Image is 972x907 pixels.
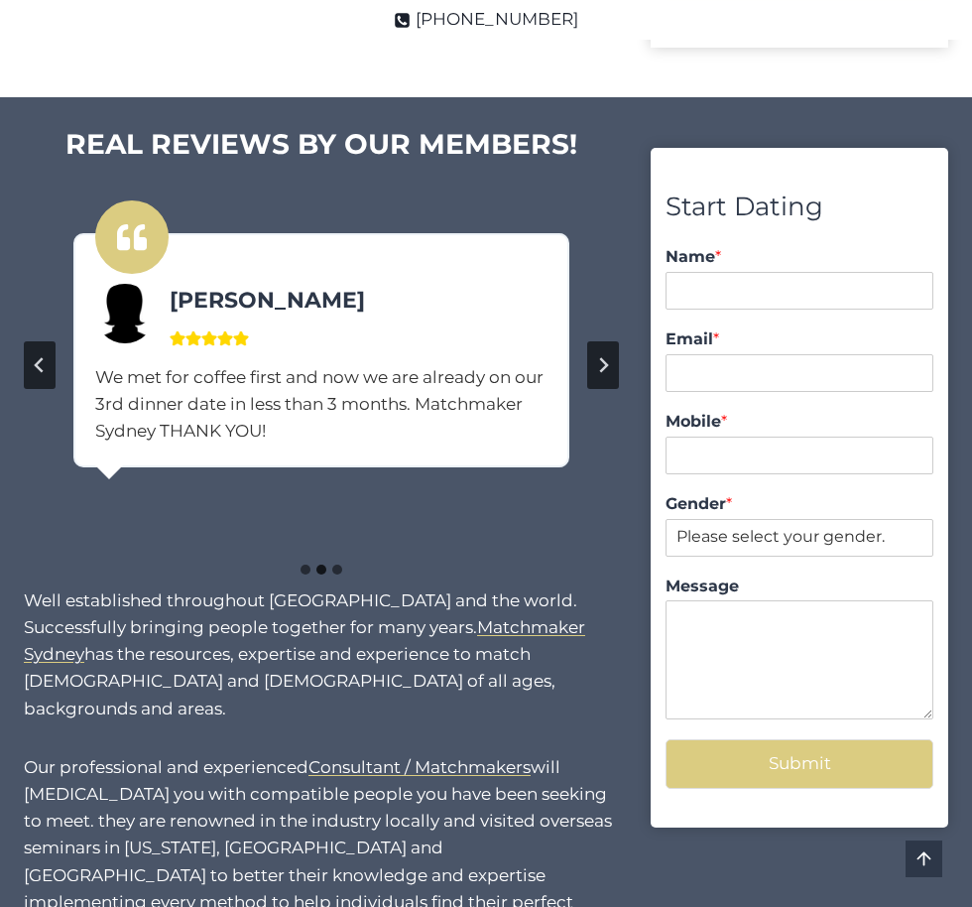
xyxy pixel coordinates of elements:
[316,565,326,575] button: Go to slide 2
[301,565,310,575] button: Go to slide 1
[394,6,578,33] a: [PHONE_NUMBER]
[95,327,547,354] div: 5 out of 5 stars
[416,6,578,33] span: [PHONE_NUMBER]
[95,284,155,343] img: femaleProfile-150x150.jpg
[332,565,342,575] button: Go to slide 3
[666,739,933,788] button: Submit
[24,341,56,389] button: Previous slide
[24,587,619,722] p: Well established throughout [GEOGRAPHIC_DATA] and the world. Successfully bringing people togethe...
[666,437,933,474] input: Mobile
[587,341,619,389] button: Next slide
[666,412,933,433] label: Mobile
[24,561,619,578] ul: Select a slide to show
[95,364,547,446] blockquote: We met for coffee first and now we are already on our 3rd dinner date in less than 3 months. Matc...
[666,247,933,268] label: Name
[666,329,933,350] label: Email
[59,179,584,523] li: 2 of 3
[666,494,933,515] label: Gender
[95,284,547,317] h4: [PERSON_NAME]
[666,577,933,597] label: Message
[906,841,942,877] a: Scroll to top
[308,757,531,777] a: Consultant / Matchmakers
[24,123,619,165] h2: REAL REVIEWS BY OUR MEMBERS!
[666,187,933,228] div: Start Dating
